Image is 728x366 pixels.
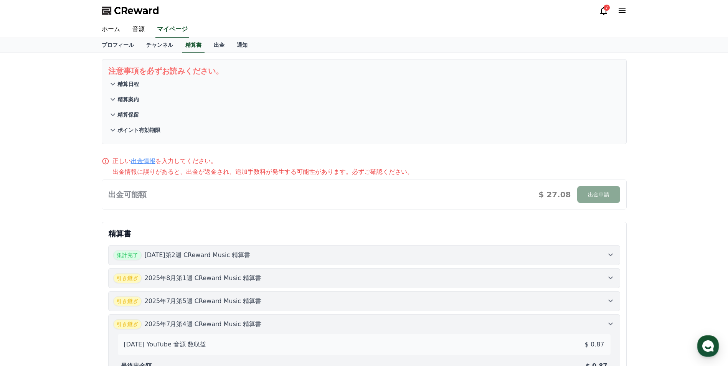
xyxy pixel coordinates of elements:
[113,250,142,260] span: 集計完了
[155,21,189,38] a: マイページ
[112,167,627,176] p: 出金情報に誤りがあると、出金が返金され、追加手数料が発生する可能性があります。必ずご確認ください。
[145,297,262,306] p: 2025年7月第5週 CReward Music 精算書
[108,228,620,239] p: 精算書
[113,296,142,306] span: 引き継ぎ
[108,268,620,288] button: 引き継ぎ 2025年8月第1週 CReward Music 精算書
[2,243,51,262] a: Home
[145,251,251,260] p: [DATE]第2週 CReward Music 精算書
[126,21,151,38] a: 音源
[182,38,205,53] a: 精算書
[117,96,139,103] p: 精算案内
[64,255,86,261] span: Messages
[131,157,155,165] a: 出金情報
[117,80,139,88] p: 精算日程
[113,273,142,283] span: 引き継ぎ
[108,66,620,76] p: 注意事項を必ずお読みください。
[231,38,254,53] a: 通知
[114,255,132,261] span: Settings
[145,320,262,329] p: 2025年7月第4週 CReward Music 精算書
[117,111,139,119] p: 精算保留
[604,5,610,11] div: 7
[145,274,262,283] p: 2025年8月第1週 CReward Music 精算書
[108,107,620,122] button: 精算保留
[20,255,33,261] span: Home
[96,21,126,38] a: ホーム
[108,245,620,265] button: 集計完了 [DATE]第2週 CReward Music 精算書
[108,122,620,138] button: ポイント有効期限
[599,6,608,15] a: 7
[112,157,217,166] p: 正しい を入力してください。
[102,5,159,17] a: CReward
[108,92,620,107] button: 精算案内
[108,76,620,92] button: 精算日程
[208,38,231,53] a: 出金
[114,5,159,17] span: CReward
[124,340,206,349] p: [DATE] YouTube 音源 数収益
[99,243,147,262] a: Settings
[140,38,179,53] a: チャンネル
[96,38,140,53] a: プロフィール
[113,319,142,329] span: 引き継ぎ
[51,243,99,262] a: Messages
[585,340,604,349] p: $ 0.87
[117,126,160,134] p: ポイント有効期限
[108,291,620,311] button: 引き継ぎ 2025年7月第5週 CReward Music 精算書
